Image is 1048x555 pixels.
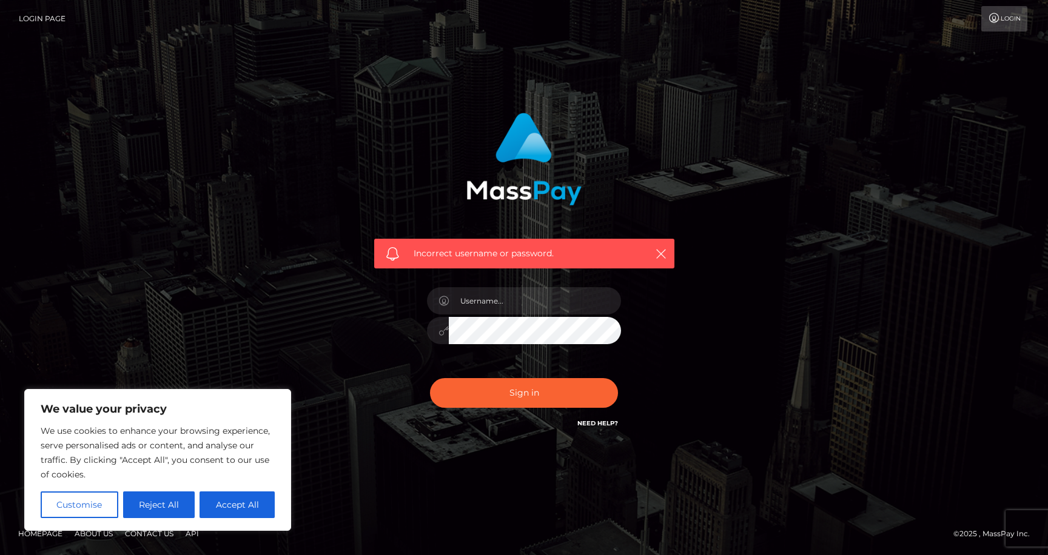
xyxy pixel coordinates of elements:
[19,6,65,32] a: Login Page
[577,419,618,427] a: Need Help?
[70,524,118,543] a: About Us
[430,378,618,408] button: Sign in
[181,524,204,543] a: API
[123,491,195,518] button: Reject All
[41,491,118,518] button: Customise
[466,113,582,205] img: MassPay Login
[953,527,1039,540] div: © 2025 , MassPay Inc.
[981,6,1027,32] a: Login
[414,247,635,260] span: Incorrect username or password.
[41,424,275,482] p: We use cookies to enhance your browsing experience, serve personalised ads or content, and analys...
[24,389,291,531] div: We value your privacy
[200,491,275,518] button: Accept All
[13,524,67,543] a: Homepage
[41,402,275,416] p: We value your privacy
[449,287,621,314] input: Username...
[120,524,178,543] a: Contact Us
